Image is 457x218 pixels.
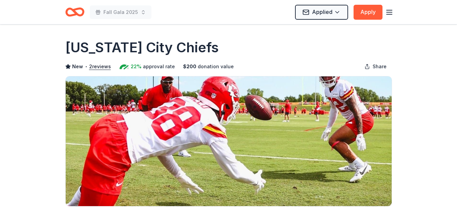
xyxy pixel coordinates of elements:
[65,4,84,20] a: Home
[66,76,392,206] img: Image for Kansas City Chiefs
[312,7,332,16] span: Applied
[183,62,196,71] span: $ 200
[295,5,348,20] button: Applied
[65,38,219,57] h1: [US_STATE] City Chiefs
[198,62,234,71] span: donation value
[131,62,142,71] span: 22%
[85,64,87,69] span: •
[89,62,111,71] button: 2reviews
[359,60,392,73] button: Share
[354,5,382,20] button: Apply
[72,62,83,71] span: New
[103,8,138,16] span: Fall Gala 2025
[373,62,387,71] span: Share
[90,5,151,19] button: Fall Gala 2025
[143,62,175,71] span: approval rate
